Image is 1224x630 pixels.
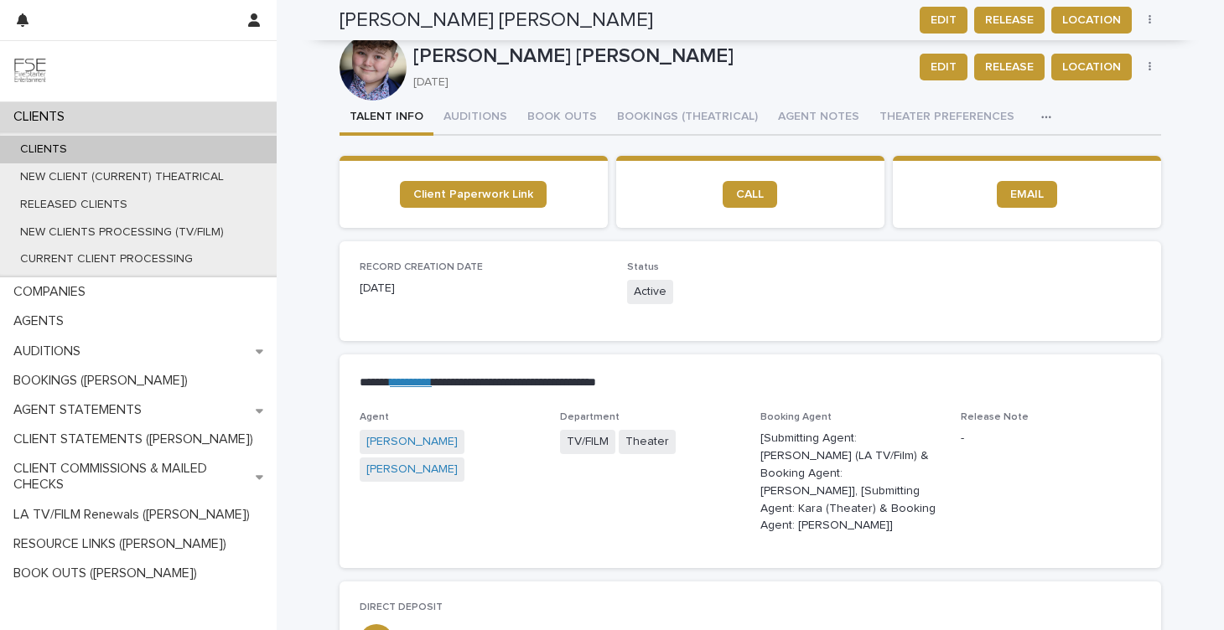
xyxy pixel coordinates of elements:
[997,181,1057,208] a: EMAIL
[920,54,967,80] button: EDIT
[768,101,869,136] button: AGENT NOTES
[7,284,99,300] p: COMPANIES
[413,75,900,90] p: [DATE]
[366,433,458,451] a: [PERSON_NAME]
[627,262,659,272] span: Status
[433,101,517,136] button: AUDITIONS
[961,430,1141,447] p: -
[340,101,433,136] button: TALENT INFO
[400,181,547,208] a: Client Paperwork Link
[413,188,533,200] span: Client Paperwork Link
[619,430,676,454] span: Theater
[7,313,77,329] p: AGENTS
[366,461,458,478] a: [PERSON_NAME]
[7,109,78,125] p: CLIENTS
[413,44,906,69] p: [PERSON_NAME] [PERSON_NAME]
[7,142,80,157] p: CLIENTS
[985,12,1034,28] span: RELEASE
[985,59,1034,75] span: RELEASE
[931,12,957,28] span: EDIT
[7,461,256,493] p: CLIENT COMMISSIONS & MAILED CHECKS
[360,412,389,422] span: Agent
[7,170,237,184] p: NEW CLIENT (CURRENT) THEATRICAL
[723,181,777,208] a: CALL
[1062,12,1121,28] span: LOCATION
[7,198,141,212] p: RELEASED CLIENTS
[560,430,615,454] span: TV/FILM
[7,343,94,359] p: AUDITIONS
[7,225,237,240] p: NEW CLIENTS PROCESSING (TV/FILM)
[627,280,673,304] span: Active
[7,507,263,523] p: LA TV/FILM Renewals ([PERSON_NAME])
[360,262,483,272] span: RECORD CREATION DATE
[7,373,201,389] p: BOOKINGS ([PERSON_NAME])
[7,565,210,581] p: BOOK OUTS ([PERSON_NAME])
[607,101,768,136] button: BOOKINGS (THEATRICAL)
[869,101,1024,136] button: THEATER PREFERENCES
[760,412,832,422] span: Booking Agent
[1062,59,1121,75] span: LOCATION
[517,101,607,136] button: BOOK OUTS
[7,252,206,266] p: CURRENT CLIENT PROCESSING
[13,54,47,88] img: 9JgRvJ3ETPGCJDhvPVA5
[961,412,1029,422] span: Release Note
[7,536,240,552] p: RESOURCE LINKS ([PERSON_NAME])
[7,402,155,418] p: AGENT STATEMENTS
[7,431,267,447] p: CLIENT STATEMENTS ([PERSON_NAME])
[360,280,607,297] p: [DATE]
[360,602,443,612] span: DIRECT DEPOSIT
[974,7,1045,34] button: RELEASE
[1051,54,1132,80] button: LOCATION
[760,430,941,534] p: [Submitting Agent: [PERSON_NAME] (LA TV/Film) & Booking Agent: [PERSON_NAME]], [Submitting Agent:...
[560,412,620,422] span: Department
[931,59,957,75] span: EDIT
[340,8,653,33] h2: [PERSON_NAME] [PERSON_NAME]
[974,54,1045,80] button: RELEASE
[1010,188,1044,200] span: EMAIL
[736,188,764,200] span: CALL
[920,7,967,34] button: EDIT
[1051,7,1132,34] button: LOCATION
